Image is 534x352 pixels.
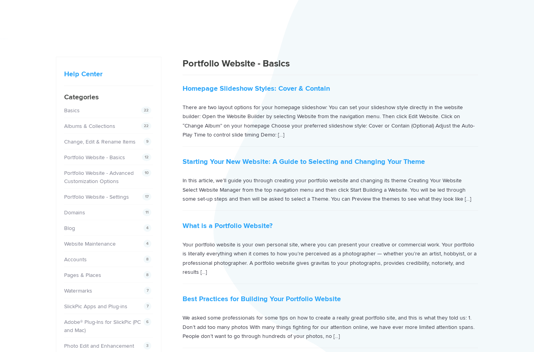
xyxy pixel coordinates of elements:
[64,70,102,78] a: Help Center
[64,303,127,310] a: SlickPic Apps and Plug-ins
[143,208,151,216] span: 11
[143,318,151,326] span: 6
[64,107,80,114] a: Basics
[64,123,115,129] a: Albums & Collections
[64,287,92,294] a: Watermarks
[143,224,151,232] span: 4
[183,176,478,203] p: In this article, we’ll guide you through creating your portfolio website and changing its theme C...
[142,153,151,161] span: 12
[64,170,134,185] a: Portfolio Website - Advanced Customization Options
[183,295,341,303] a: Best Practices for Building Your Portfolio Website
[183,240,478,277] p: Your portfolio website is your own personal site, where you can present your creative or commerci...
[64,256,87,263] a: Accounts
[144,302,151,310] span: 7
[183,313,478,341] p: We asked some professionals for some tips on how to create a really great portfolio site, and thi...
[64,138,136,145] a: Change, Edit & Rename Items
[64,194,129,200] a: Portfolio Website - Settings
[64,92,153,102] h4: Categories
[142,169,151,177] span: 10
[142,193,151,201] span: 17
[141,106,151,114] span: 22
[64,241,116,247] a: Website Maintenance
[64,225,75,232] a: Blog
[143,271,151,279] span: 8
[183,221,272,230] a: What is a Portfolio Website?
[143,255,151,263] span: 8
[141,122,151,130] span: 22
[64,272,101,278] a: Pages & Places
[143,240,151,248] span: 4
[183,58,290,69] span: Portfolio Website - Basics
[64,343,134,349] a: Photo Edit and Enhancement
[183,103,478,139] p: There are two layout options for your homepage slideshow: You can set your slideshow style direct...
[144,287,151,295] span: 7
[64,154,125,161] a: Portfolio Website - Basics
[64,209,85,216] a: Domains
[183,84,330,93] a: Homepage Slideshow Styles: Cover & Contain
[183,157,425,166] a: Starting Your New Website: A Guide to Selecting and Changing Your Theme
[64,319,141,334] a: Adobe® Plug-Ins for SlickPic (PC and Mac)
[143,138,151,145] span: 9
[143,342,151,350] span: 3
